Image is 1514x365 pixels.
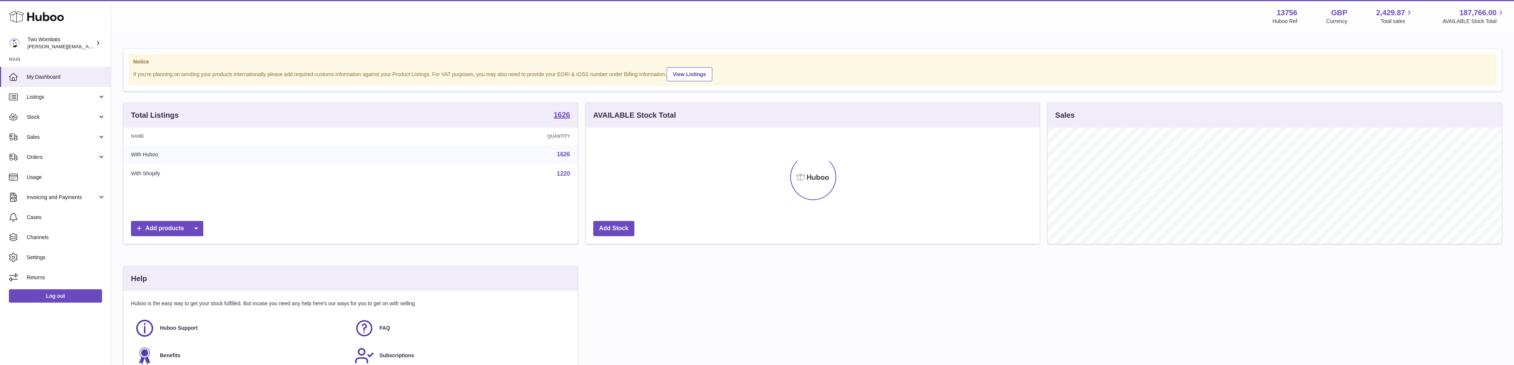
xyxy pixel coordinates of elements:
[1376,8,1405,18] span: 2,429.87
[593,221,634,236] a: Add Stock
[27,274,105,281] span: Returns
[9,289,102,303] a: Log out
[27,174,105,181] span: Usage
[27,194,98,201] span: Invoicing and Payments
[131,274,147,284] h3: Help
[1277,8,1297,18] strong: 13756
[380,325,390,332] span: FAQ
[1442,18,1505,25] span: AVAILABLE Stock Total
[593,110,676,120] h3: AVAILABLE Stock Total
[9,38,20,49] img: adam.randall@twowombats.com
[131,221,203,236] a: Add products
[27,43,188,49] span: [PERSON_NAME][EMAIL_ADDRESS][PERSON_NAME][DOMAIN_NAME]
[1055,110,1074,120] h3: Sales
[27,134,98,141] span: Sales
[27,254,105,261] span: Settings
[27,74,105,81] span: My Dashboard
[27,114,98,121] span: Stock
[554,111,570,120] a: 1626
[135,318,347,338] a: Huboo Support
[160,352,180,359] span: Benefits
[667,67,712,81] a: View Listings
[131,110,179,120] h3: Total Listings
[1272,18,1297,25] div: Huboo Ref
[27,214,105,221] span: Cases
[1376,8,1414,25] a: 2,429.87 Total sales
[1380,18,1413,25] span: Total sales
[380,352,414,359] span: Subscriptions
[27,154,98,161] span: Orders
[1442,8,1505,25] a: 187,766.00 AVAILABLE Stock Total
[124,128,368,145] th: Name
[554,111,570,118] strong: 1626
[133,58,1492,65] strong: Notice
[131,300,570,307] p: Huboo is the easy way to get your stock fulfilled. But incase you need any help here's our ways f...
[1459,8,1497,18] span: 187,766.00
[27,94,98,101] span: Listings
[27,234,105,241] span: Channels
[368,128,578,145] th: Quantity
[124,164,368,183] td: With Shopify
[1326,18,1347,25] div: Currency
[557,151,570,157] a: 1626
[133,66,1492,81] div: If you're planning on sending your products internationally please add required customs informati...
[557,170,570,177] a: 1220
[27,36,94,50] div: Two Wombats
[124,145,368,164] td: With Huboo
[160,325,198,332] span: Huboo Support
[354,318,566,338] a: FAQ
[1331,8,1347,18] strong: GBP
